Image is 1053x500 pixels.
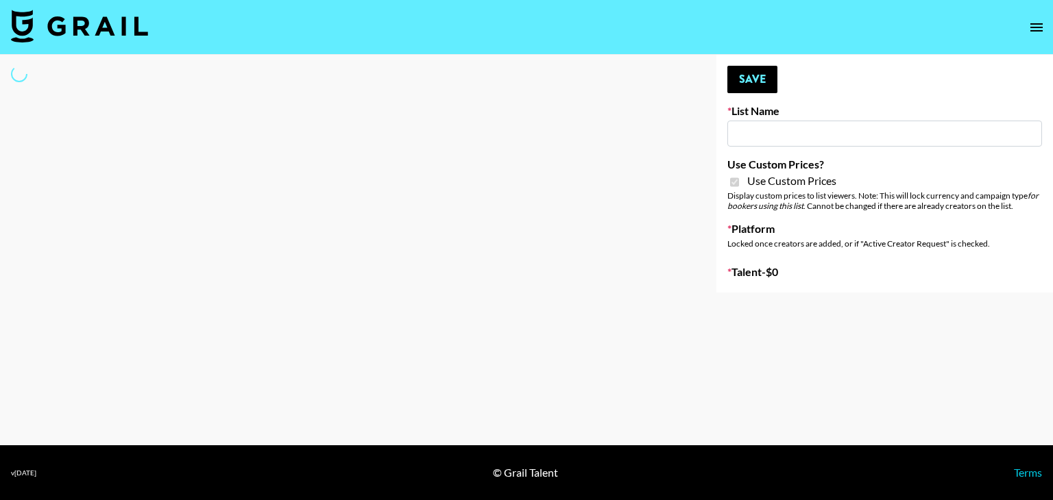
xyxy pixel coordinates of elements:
div: Locked once creators are added, or if "Active Creator Request" is checked. [727,238,1042,249]
button: open drawer [1023,14,1050,41]
img: Grail Talent [11,10,148,42]
div: Display custom prices to list viewers. Note: This will lock currency and campaign type . Cannot b... [727,190,1042,211]
label: Talent - $ 0 [727,265,1042,279]
label: Platform [727,222,1042,236]
a: Terms [1014,466,1042,479]
label: List Name [727,104,1042,118]
div: © Grail Talent [493,466,558,479]
button: Save [727,66,777,93]
div: v [DATE] [11,468,36,477]
em: for bookers using this list [727,190,1039,211]
span: Use Custom Prices [747,174,836,188]
label: Use Custom Prices? [727,158,1042,171]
